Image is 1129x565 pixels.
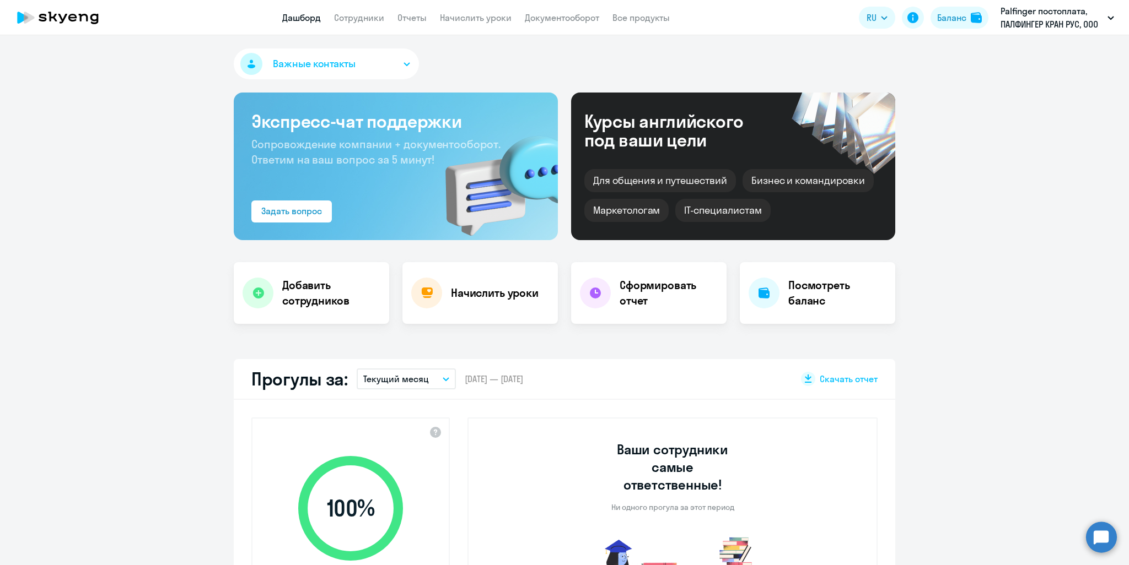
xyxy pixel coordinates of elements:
a: Отчеты [397,12,427,23]
button: Текущий месяц [357,368,456,389]
div: Маркетологам [584,199,669,222]
button: Балансbalance [931,7,988,29]
button: Задать вопрос [251,200,332,222]
h3: Ваши сотрудники самые ответственные! [602,441,744,493]
button: Palfinger постоплата, ПАЛФИНГЕР КРАН РУС, ООО [995,4,1120,31]
img: balance [971,12,982,23]
button: Важные контакты [234,48,419,79]
span: RU [867,11,877,24]
button: RU [859,7,895,29]
span: Сопровождение компании + документооборот. Ответим на ваш вопрос за 5 минут! [251,137,501,166]
div: Для общения и путешествий [584,169,736,192]
p: Palfinger постоплата, ПАЛФИНГЕР КРАН РУС, ООО [1001,4,1103,31]
h2: Прогулы за: [251,368,348,390]
h4: Начислить уроки [451,285,539,301]
div: IT-специалистам [675,199,770,222]
a: Дашборд [282,12,321,23]
div: Задать вопрос [261,204,322,218]
div: Баланс [937,11,966,24]
h4: Сформировать отчет [620,278,718,308]
div: Бизнес и командировки [743,169,874,192]
span: 100 % [287,495,414,521]
h4: Добавить сотрудников [282,278,380,308]
h3: Экспресс-чат поддержки [251,110,540,132]
img: bg-img [429,116,558,240]
a: Все продукты [612,12,670,23]
a: Документооборот [525,12,599,23]
span: Скачать отчет [820,373,878,385]
span: Важные контакты [273,57,356,71]
p: Текущий месяц [363,372,429,385]
span: [DATE] — [DATE] [465,373,523,385]
a: Начислить уроки [440,12,512,23]
a: Сотрудники [334,12,384,23]
h4: Посмотреть баланс [788,278,886,308]
p: Ни одного прогула за этот период [611,502,734,512]
div: Курсы английского под ваши цели [584,112,773,149]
